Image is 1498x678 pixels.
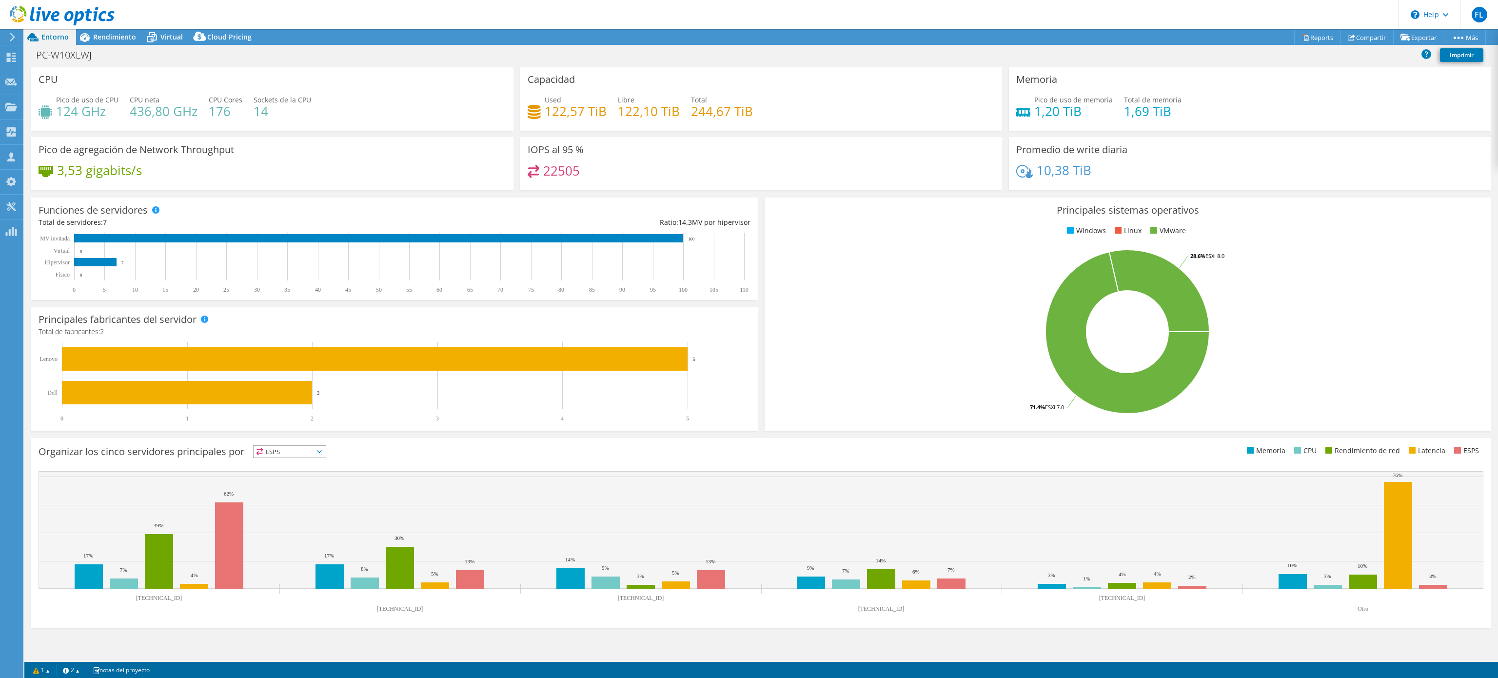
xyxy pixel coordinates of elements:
text: Hipervisor [45,259,70,266]
h4: 436,80 GHz [130,106,197,117]
div: Ratio: MV por hipervisor [394,217,750,228]
h4: Total de fabricantes: [39,326,750,337]
h3: Principales sistemas operativos [772,205,1484,216]
text: 105 [710,286,718,293]
text: 20 [193,286,199,293]
text: 1% [1083,576,1090,581]
span: Entorno [41,32,69,41]
span: Libre [618,95,634,104]
span: Cloud Pricing [207,32,252,41]
h4: 3,53 gigabits/s [57,165,142,176]
text: 4% [1154,571,1161,577]
text: 6% [912,569,920,575]
text: [TECHNICAL_ID] [136,595,182,601]
span: Pico de uso de CPU [56,95,118,104]
text: 60 [436,286,442,293]
text: 8% [361,566,368,572]
text: 30 [254,286,260,293]
text: 45 [345,286,351,293]
span: Total de memoria [1124,95,1182,104]
h3: Pico de agregación de Network Throughput [39,144,234,155]
text: [TECHNICAL_ID] [858,605,905,612]
text: 10% [1358,563,1367,569]
text: 17% [324,553,334,558]
text: 40 [315,286,321,293]
span: CPU neta [130,95,159,104]
text: 75 [528,286,534,293]
span: Virtual [160,32,183,41]
text: Virtual [54,247,70,254]
a: Más [1444,30,1486,45]
text: 9% [602,565,609,571]
span: ESPS [254,446,326,458]
text: 25 [223,286,229,293]
h3: CPU [39,74,58,85]
a: 2 [56,664,86,676]
text: 85 [589,286,595,293]
a: notas del proyecto [86,664,157,676]
text: 3 [436,415,439,422]
span: Total [691,95,707,104]
text: 4 [561,415,564,422]
h4: 176 [209,106,242,117]
a: Reports [1294,30,1341,45]
text: 13% [706,558,715,564]
h4: 1,20 TiB [1034,106,1113,117]
text: 0 [73,286,76,293]
a: 1 [26,664,57,676]
text: 35 [284,286,290,293]
text: 70 [497,286,503,293]
text: 0 [80,249,82,254]
tspan: Físico [56,271,70,278]
h3: IOPS al 95 % [528,144,584,155]
li: Rendimiento de red [1323,445,1400,456]
text: 3% [637,573,644,579]
span: 7 [103,218,107,227]
text: 9% [807,565,814,571]
li: VMware [1148,225,1186,236]
text: 4% [1119,571,1126,577]
h4: 122,57 TiB [545,106,607,117]
h4: 10,38 TiB [1037,165,1091,176]
li: Linux [1112,225,1142,236]
text: 14% [565,557,575,562]
text: 50 [376,286,382,293]
span: 2 [100,327,104,336]
text: Lenovo [39,356,58,362]
text: 13% [465,558,474,564]
h4: 124 GHz [56,106,118,117]
text: 2 [311,415,314,422]
tspan: 71.4% [1030,403,1045,411]
h4: 122,10 TiB [618,106,680,117]
text: 7% [947,567,955,573]
text: 10 [132,286,138,293]
text: [TECHNICAL_ID] [377,605,423,612]
text: 2% [1188,574,1196,580]
text: 7% [842,568,849,574]
tspan: ESXi 7.0 [1045,403,1064,411]
text: 65 [467,286,473,293]
text: Otro [1358,605,1368,612]
span: 14.3 [678,218,692,227]
h4: 22505 [543,165,580,176]
text: 5 [686,415,689,422]
h3: Memoria [1016,74,1057,85]
li: ESPS [1452,445,1479,456]
text: 3% [1429,573,1437,579]
text: [TECHNICAL_ID] [618,595,664,601]
a: Imprimir [1440,48,1483,62]
li: Windows [1064,225,1106,236]
text: 3% [1324,573,1331,579]
text: 95 [650,286,656,293]
tspan: ESXi 8.0 [1205,252,1224,259]
text: 100 [679,286,688,293]
h3: Funciones de servidores [39,205,148,216]
tspan: 28.6% [1190,252,1205,259]
text: 100 [688,237,695,241]
text: 15 [162,286,168,293]
svg: \n [1411,10,1419,19]
li: Latencia [1406,445,1445,456]
span: Sockets de la CPU [254,95,311,104]
h4: 244,67 TiB [691,106,753,117]
text: 80 [558,286,564,293]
